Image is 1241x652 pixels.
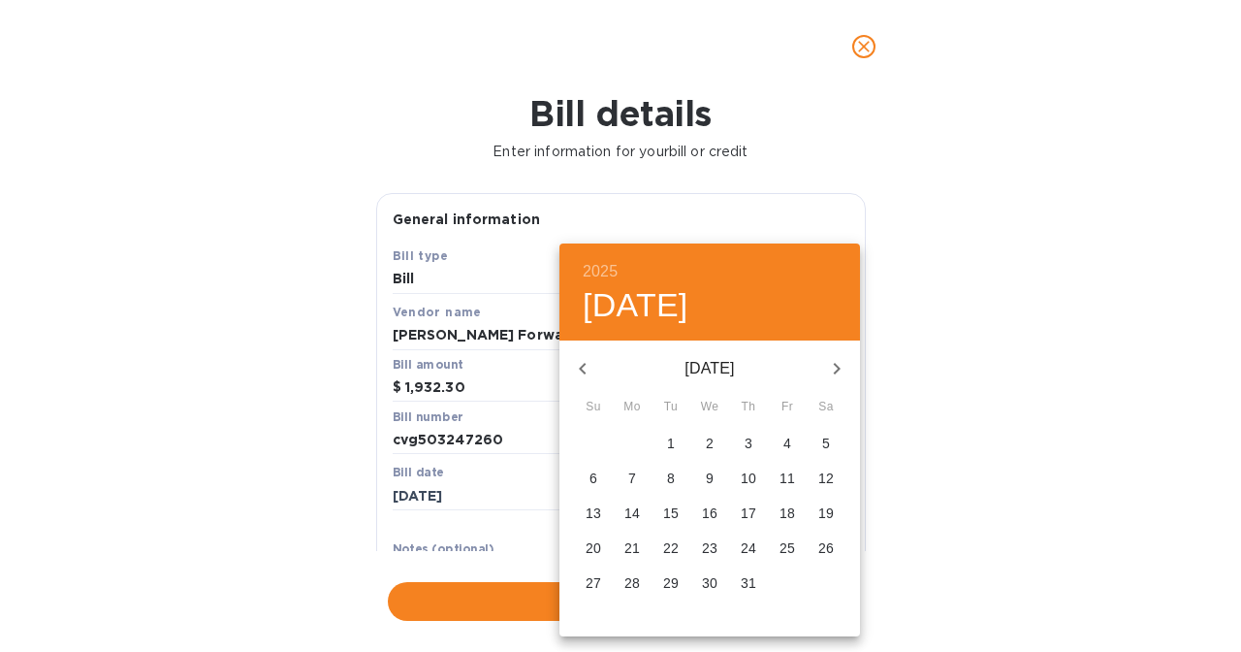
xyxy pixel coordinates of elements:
[741,469,756,488] p: 10
[653,462,688,497] button: 8
[624,504,640,523] p: 14
[731,497,766,532] button: 17
[731,567,766,602] button: 31
[731,462,766,497] button: 10
[783,434,791,453] p: 4
[624,538,640,558] p: 21
[576,567,611,602] button: 27
[692,532,727,567] button: 23
[770,398,805,417] span: Fr
[653,398,688,417] span: Tu
[692,462,727,497] button: 9
[702,504,717,523] p: 16
[615,497,650,532] button: 14
[809,462,843,497] button: 12
[663,573,679,593] p: 29
[770,532,805,567] button: 25
[576,497,611,532] button: 13
[770,497,805,532] button: 18
[663,504,679,523] p: 15
[615,462,650,497] button: 7
[615,567,650,602] button: 28
[576,398,611,417] span: Su
[702,538,717,558] p: 23
[809,532,843,567] button: 26
[589,469,597,488] p: 6
[818,504,834,523] p: 19
[692,427,727,462] button: 2
[818,469,834,488] p: 12
[731,398,766,417] span: Th
[780,469,795,488] p: 11
[741,538,756,558] p: 24
[770,462,805,497] button: 11
[692,567,727,602] button: 30
[576,532,611,567] button: 20
[606,357,813,380] p: [DATE]
[822,434,830,453] p: 5
[615,532,650,567] button: 21
[583,258,618,285] button: 2025
[583,285,688,326] button: [DATE]
[809,497,843,532] button: 19
[653,567,688,602] button: 29
[741,573,756,593] p: 31
[809,427,843,462] button: 5
[745,434,752,453] p: 3
[615,398,650,417] span: Mo
[706,469,714,488] p: 9
[586,504,601,523] p: 13
[692,497,727,532] button: 16
[628,469,636,488] p: 7
[741,504,756,523] p: 17
[586,573,601,593] p: 27
[809,398,843,417] span: Sa
[706,434,714,453] p: 2
[731,427,766,462] button: 3
[780,538,795,558] p: 25
[770,427,805,462] button: 4
[692,398,727,417] span: We
[624,573,640,593] p: 28
[780,504,795,523] p: 18
[653,427,688,462] button: 1
[731,532,766,567] button: 24
[653,497,688,532] button: 15
[702,573,717,593] p: 30
[576,462,611,497] button: 6
[586,538,601,558] p: 20
[663,538,679,558] p: 22
[818,538,834,558] p: 26
[667,434,675,453] p: 1
[653,532,688,567] button: 22
[667,469,675,488] p: 8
